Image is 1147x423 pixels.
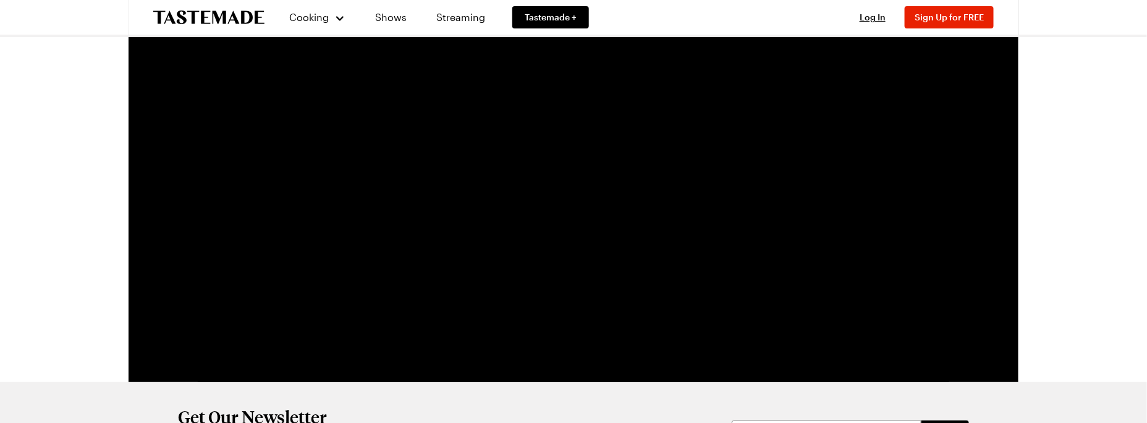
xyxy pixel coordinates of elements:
[290,11,329,23] span: Cooking
[289,2,345,32] button: Cooking
[915,12,984,22] span: Sign Up for FREE
[905,6,994,28] button: Sign Up for FREE
[860,12,886,22] span: Log In
[153,11,265,25] a: To Tastemade Home Page
[525,11,577,23] span: Tastemade +
[512,6,589,28] a: Tastemade +
[848,11,897,23] button: Log In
